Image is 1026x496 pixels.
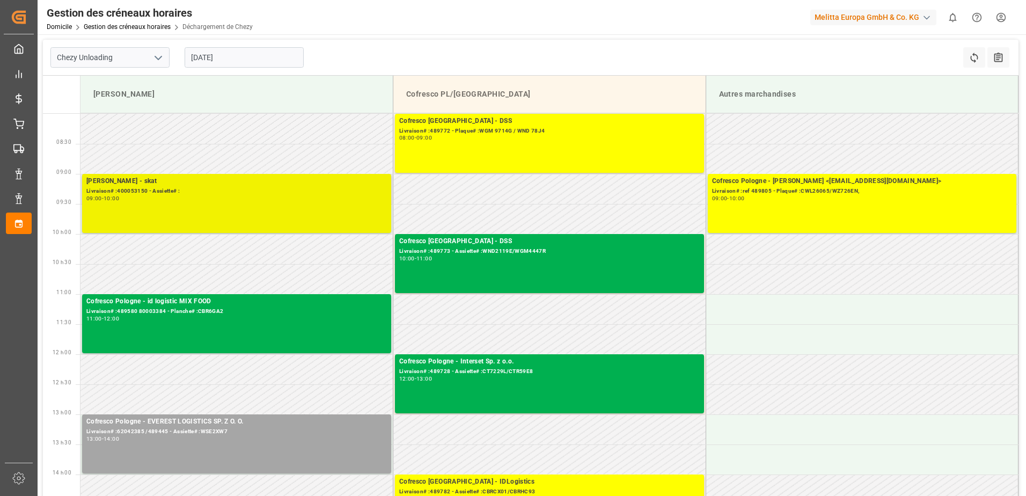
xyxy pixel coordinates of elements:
button: Ouvrir le menu [150,49,166,66]
span: 13 h 00 [53,410,71,415]
div: 09:00 [712,196,728,201]
button: Afficher 0 nouvelles notifications [941,5,965,30]
span: 10 h 30 [53,259,71,265]
span: 14 h 00 [53,470,71,476]
div: 09:00 [416,135,432,140]
div: - [102,316,104,321]
div: Cofresco Pologne - [PERSON_NAME] <[EMAIL_ADDRESS][DOMAIN_NAME]> [712,176,1013,187]
div: 11:00 [86,316,102,321]
div: Livraison# :62042385 /489445 - Assiette# :WSE2XW7 [86,427,387,436]
div: 13:00 [416,376,432,381]
span: 11:00 [56,289,71,295]
span: 12 h 00 [53,349,71,355]
div: 11:00 [416,256,432,261]
span: 09:30 [56,199,71,205]
span: 11:30 [56,319,71,325]
div: - [102,436,104,441]
div: [PERSON_NAME] - skat [86,176,387,187]
div: 12:00 [399,376,415,381]
span: 10 h 00 [53,229,71,235]
span: 08:30 [56,139,71,145]
span: 09:00 [56,169,71,175]
div: 10:00 [729,196,745,201]
span: 12 h 30 [53,380,71,385]
div: Livraison# :ref 489805 - Plaque# :CWL26065/WZ726EN, [712,187,1013,196]
div: 14:00 [104,436,119,441]
div: Cofresco [GEOGRAPHIC_DATA] - IDLogistics [399,477,700,487]
div: - [727,196,729,201]
div: Cofresco [GEOGRAPHIC_DATA] - DSS [399,116,700,127]
div: Autres marchandises [715,84,1010,104]
span: 13 h 30 [53,440,71,446]
div: Livraison# :400053150 - Assiette# : [86,187,387,196]
div: Livraison# :489728 - Assiette# :CT7229L/CTR59E8 [399,367,700,376]
div: 13:00 [86,436,102,441]
a: Gestion des créneaux horaires [84,23,171,31]
a: Domicile [47,23,72,31]
div: Livraison# :489580 80003384 - Planche# :CBR6GA2 [86,307,387,316]
div: [PERSON_NAME] [89,84,384,104]
div: Cofresco Pologne - EVEREST LOGISTICS SP. Z O. O. [86,417,387,427]
font: Melitta Europa GmbH & Co. KG [815,12,919,23]
div: - [415,256,416,261]
div: Cofresco [GEOGRAPHIC_DATA] - DSS [399,236,700,247]
input: Type à rechercher/sélectionner [50,47,170,68]
input: JJ-MM-AAAA [185,47,304,68]
button: Centre d’aide [965,5,989,30]
div: Cofresco Pologne - id logistic MIX FOOD [86,296,387,307]
div: Livraison# :489773 - Assiette# :WND2119E/WGM4447R [399,247,700,256]
div: - [102,196,104,201]
button: Melitta Europa GmbH & Co. KG [810,7,941,27]
div: - [415,135,416,140]
div: 10:00 [104,196,119,201]
div: 12:00 [104,316,119,321]
div: 10:00 [399,256,415,261]
div: Cofresco Pologne - Interset Sp. z o.o. [399,356,700,367]
div: Gestion des créneaux horaires [47,5,253,21]
div: 08:00 [399,135,415,140]
div: Livraison# :489772 - Plaque# :WGM 9714G / WND 78J4 [399,127,700,136]
div: 09:00 [86,196,102,201]
div: Cofresco PL/[GEOGRAPHIC_DATA] [402,84,697,104]
div: - [415,376,416,381]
